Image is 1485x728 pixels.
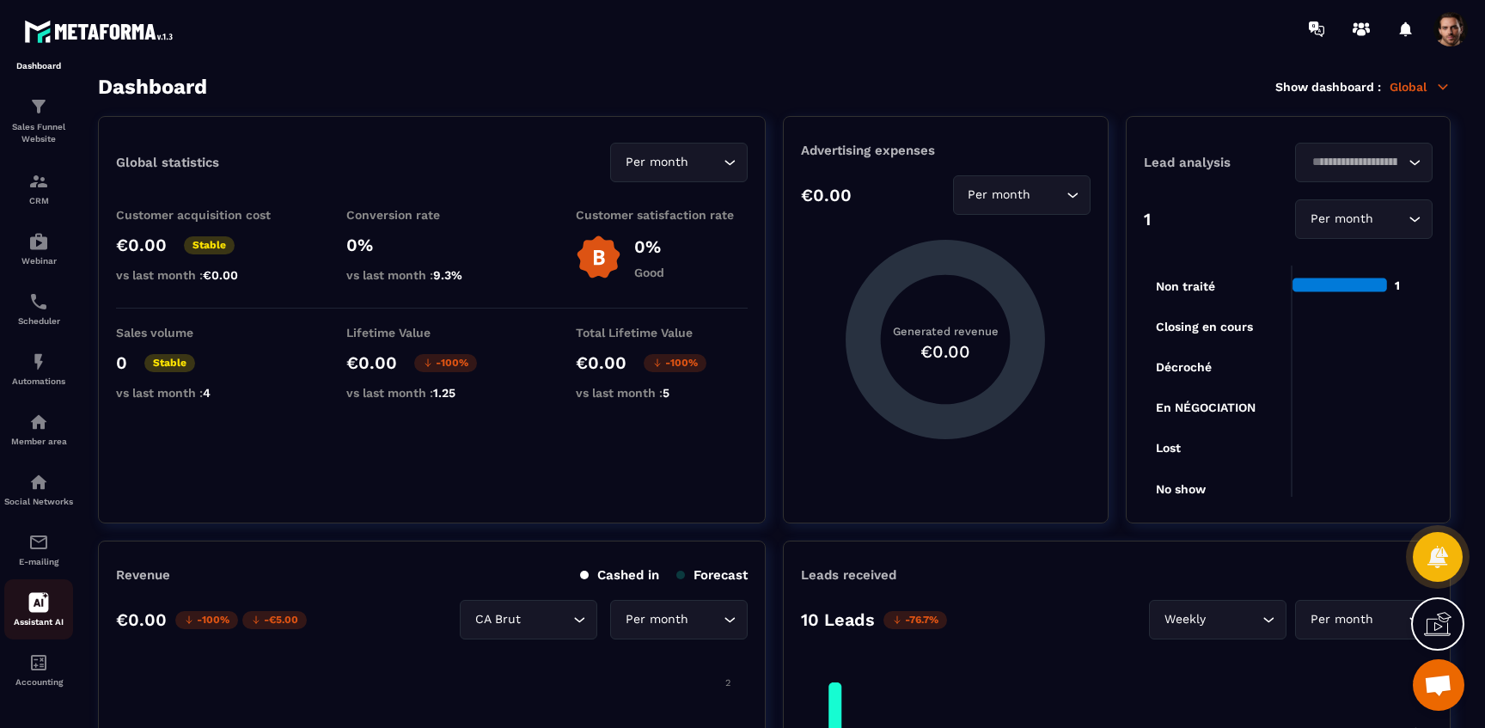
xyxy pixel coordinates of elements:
[610,143,748,182] div: Search for option
[4,83,73,158] a: formationformationSales Funnel Website
[621,610,692,629] span: Per month
[144,354,195,372] p: Stable
[644,354,706,372] p: -100%
[4,557,73,566] p: E-mailing
[576,208,748,222] p: Customer satisfaction rate
[346,268,518,282] p: vs last month :
[524,610,569,629] input: Search for option
[4,399,73,459] a: automationsautomationsMember area
[576,352,626,373] p: €0.00
[28,291,49,312] img: scheduler
[1306,153,1404,172] input: Search for option
[433,268,462,282] span: 9.3%
[576,235,621,280] img: b-badge-o.b3b20ee6.svg
[1295,199,1433,239] div: Search for option
[414,354,477,372] p: -100%
[1156,279,1215,293] tspan: Non traité
[4,121,73,145] p: Sales Funnel Website
[692,610,719,629] input: Search for option
[1295,143,1433,182] div: Search for option
[203,268,238,282] span: €0.00
[460,600,597,639] div: Search for option
[116,208,288,222] p: Customer acquisition cost
[1156,482,1207,496] tspan: No show
[4,339,73,399] a: automationsautomationsAutomations
[801,185,852,205] p: €0.00
[28,352,49,372] img: automations
[1377,610,1404,629] input: Search for option
[1160,610,1209,629] span: Weekly
[116,352,127,373] p: 0
[116,326,288,340] p: Sales volume
[346,235,518,255] p: 0%
[116,268,288,282] p: vs last month :
[203,386,211,400] span: 4
[1413,677,1422,688] tspan: 10
[116,155,219,170] p: Global statistics
[1306,210,1377,229] span: Per month
[4,497,73,506] p: Social Networks
[4,196,73,205] p: CRM
[471,610,524,629] span: CA Brut
[801,609,875,630] p: 10 Leads
[116,567,170,583] p: Revenue
[4,437,73,446] p: Member area
[883,611,947,629] p: -76.7%
[28,472,49,492] img: social-network
[4,677,73,687] p: Accounting
[433,386,455,400] span: 1.25
[4,617,73,627] p: Assistant AI
[576,326,748,340] p: Total Lifetime Value
[116,386,288,400] p: vs last month :
[610,600,748,639] div: Search for option
[1035,186,1062,205] input: Search for option
[580,567,659,583] p: Cashed in
[953,175,1091,215] div: Search for option
[801,567,896,583] p: Leads received
[1377,210,1404,229] input: Search for option
[634,236,664,257] p: 0%
[676,567,748,583] p: Forecast
[1156,441,1181,455] tspan: Lost
[1390,79,1451,95] p: Global
[28,96,49,117] img: formation
[1209,610,1258,629] input: Search for option
[184,236,235,254] p: Stable
[175,611,238,629] p: -100%
[1156,360,1212,374] tspan: Décroché
[1306,610,1377,629] span: Per month
[24,15,179,47] img: logo
[98,75,207,99] h3: Dashboard
[4,256,73,266] p: Webinar
[346,386,518,400] p: vs last month :
[621,153,692,172] span: Per month
[4,376,73,386] p: Automations
[28,652,49,673] img: accountant
[4,61,73,70] p: Dashboard
[663,386,669,400] span: 5
[346,208,518,222] p: Conversion rate
[242,611,307,629] p: -€5.00
[725,677,730,688] tspan: 2
[28,412,49,432] img: automations
[801,143,1090,158] p: Advertising expenses
[576,386,748,400] p: vs last month :
[4,639,73,700] a: accountantaccountantAccounting
[4,519,73,579] a: emailemailE-mailing
[1295,600,1433,639] div: Search for option
[4,158,73,218] a: formationformationCRM
[28,532,49,553] img: email
[4,459,73,519] a: social-networksocial-networkSocial Networks
[4,218,73,278] a: automationsautomationsWebinar
[4,278,73,339] a: schedulerschedulerScheduler
[1275,80,1381,94] p: Show dashboard :
[116,609,167,630] p: €0.00
[692,153,719,172] input: Search for option
[116,235,167,255] p: €0.00
[1149,600,1286,639] div: Search for option
[346,352,397,373] p: €0.00
[1413,659,1464,711] div: Open chat
[1144,155,1288,170] p: Lead analysis
[1144,209,1151,229] p: 1
[346,326,518,340] p: Lifetime Value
